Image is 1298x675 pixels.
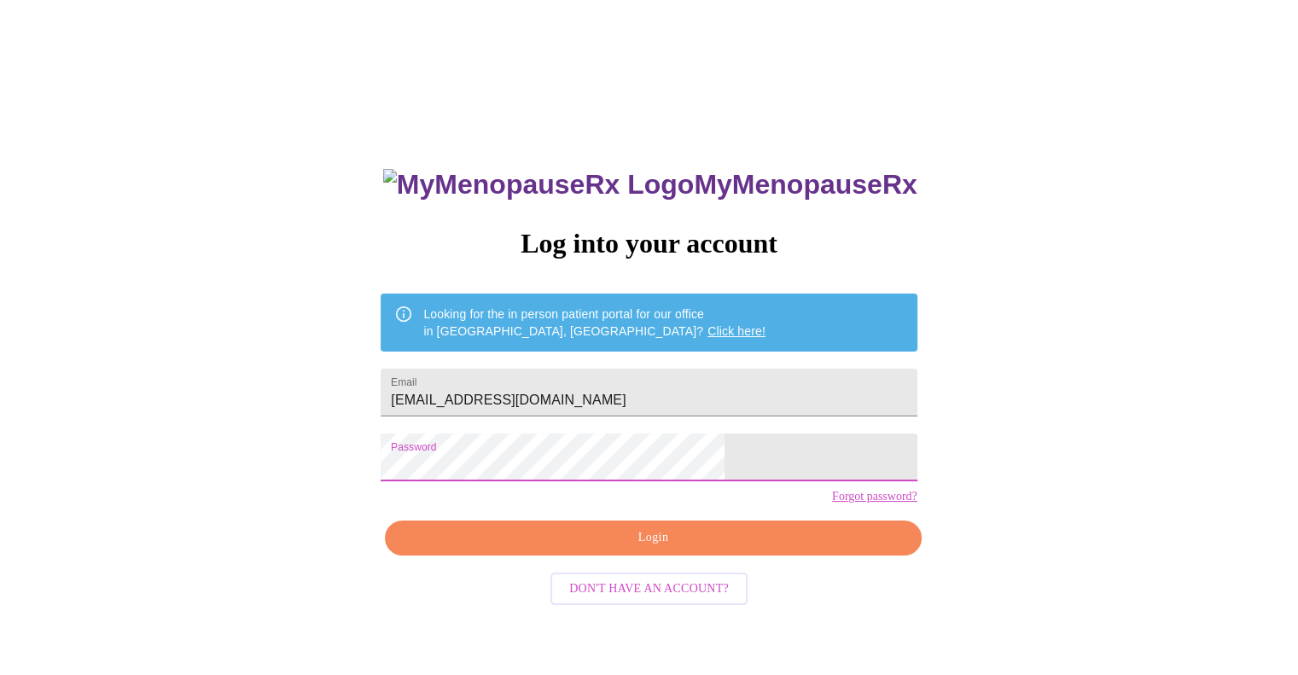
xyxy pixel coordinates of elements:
button: Login [385,521,921,556]
img: MyMenopauseRx Logo [383,169,694,201]
span: Login [405,527,901,549]
h3: MyMenopauseRx [383,169,917,201]
span: Don't have an account? [569,579,729,600]
a: Click here! [707,324,765,338]
h3: Log into your account [381,228,917,259]
div: Looking for the in person patient portal for our office in [GEOGRAPHIC_DATA], [GEOGRAPHIC_DATA]? [423,299,765,346]
a: Forgot password? [832,490,917,503]
a: Don't have an account? [546,580,752,595]
button: Don't have an account? [550,573,748,606]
